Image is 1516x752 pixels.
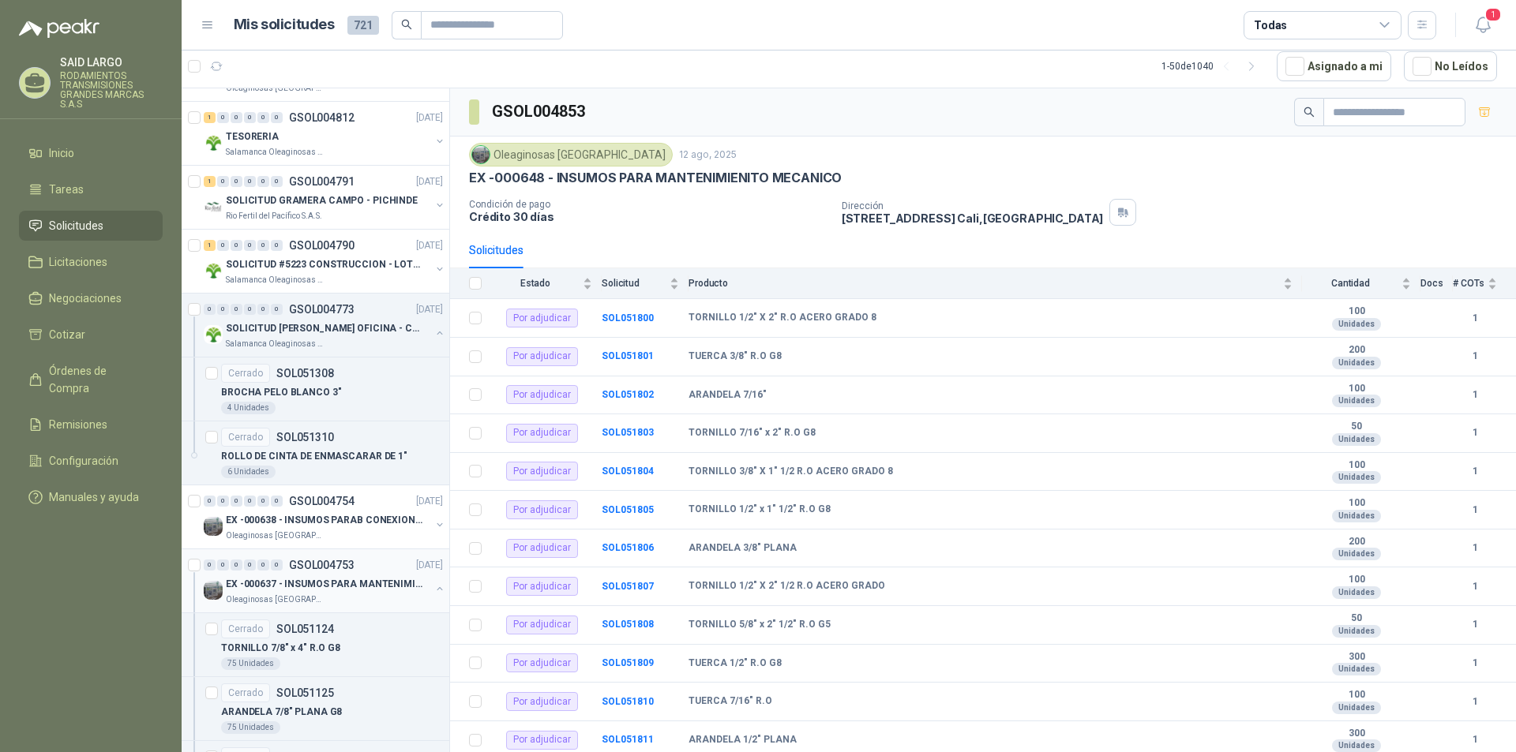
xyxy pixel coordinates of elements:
p: Oleaginosas [GEOGRAPHIC_DATA] [226,593,325,606]
div: Todas [1254,17,1287,34]
b: 100 [1302,497,1411,510]
div: 0 [271,559,283,571]
div: 75 Unidades [221,657,280,670]
b: TUERCA 3/8" R.O G8 [689,350,782,363]
a: 1 0 0 0 0 0 GSOL004791[DATE] Company LogoSOLICITUD GRAMERA CAMPO - PICHINDERio Fertil del Pacífic... [204,172,446,223]
p: GSOL004791 [289,176,355,187]
div: Unidades [1332,625,1381,638]
p: RODAMIENTOS TRANSMISIONES GRANDES MARCAS S.A.S [60,71,163,109]
a: 0 0 0 0 0 0 GSOL004773[DATE] Company LogoSOLICITUD [PERSON_NAME] OFICINA - CALISalamanca Oleagino... [204,300,446,350]
th: Docs [1420,268,1453,299]
b: 200 [1302,344,1411,357]
p: Dirección [842,200,1104,211]
b: 1 [1453,694,1497,709]
b: 1 [1453,387,1497,402]
span: Configuración [49,452,118,470]
img: Logo peakr [19,19,99,38]
p: ROLLO DE CINTA DE ENMASCARAR DE 1" [221,449,407,464]
span: Cotizar [49,326,85,343]
div: Por adjudicar [506,615,578,634]
div: Unidades [1332,510,1381,522]
div: 0 [257,496,269,507]
a: SOL051803 [602,427,654,438]
div: 0 [204,496,216,507]
p: SOL051125 [276,687,334,698]
a: SOL051804 [602,466,654,477]
p: GSOL004812 [289,112,355,123]
button: Asignado a mi [1277,51,1391,81]
span: Inicio [49,144,74,162]
a: Tareas [19,174,163,204]
b: SOL051811 [602,734,654,745]
div: 0 [271,240,283,251]
b: 50 [1302,421,1411,433]
div: 75 Unidades [221,721,280,734]
div: 0 [271,304,283,315]
p: Salamanca Oleaginosas SAS [226,274,325,286]
a: SOL051809 [602,657,654,668]
div: Oleaginosas [GEOGRAPHIC_DATA] [469,143,673,166]
a: SOL051810 [602,696,654,707]
p: SOLICITUD #5223 CONSTRUCCION - LOTE CIO [226,257,422,272]
p: Salamanca Oleaginosas SAS [226,338,325,350]
img: Company Logo [204,325,223,344]
a: Cotizar [19,320,163,350]
b: ARANDELA 1/2" PLANA [689,734,797,746]
div: 0 [244,304,256,315]
div: 0 [257,559,269,571]
div: Unidades [1332,395,1381,407]
img: Company Logo [204,261,223,280]
b: 1 [1453,425,1497,440]
a: CerradoSOL051308BROCHA PELO BLANCO 3"4 Unidades [182,357,449,421]
div: Unidades [1332,739,1381,752]
b: SOL051806 [602,542,654,553]
div: Unidades [1332,357,1381,369]
p: GSOL004754 [289,496,355,507]
span: Remisiones [49,416,107,433]
div: 0 [271,112,283,123]
div: Por adjudicar [506,424,578,443]
b: TORNILLO 3/8" X 1" 1/2 R.O ACERO GRADO 8 [689,466,893,478]
div: 0 [217,304,229,315]
div: Unidades [1332,318,1381,331]
th: Solicitud [602,268,689,299]
div: 0 [217,240,229,251]
p: GSOL004790 [289,240,355,251]
a: Órdenes de Compra [19,356,163,403]
a: SOL051808 [602,619,654,630]
div: Unidades [1332,701,1381,714]
span: Tareas [49,181,84,198]
a: SOL051807 [602,581,654,592]
p: EX -000638 - INSUMOS PARAB CONEXION DE [GEOGRAPHIC_DATA] Y A [226,513,422,528]
a: Configuración [19,446,163,476]
p: [DATE] [416,110,443,125]
div: Por adjudicar [506,692,578,711]
a: SOL051800 [602,312,654,324]
a: Remisiones [19,410,163,440]
p: SOL051124 [276,623,334,634]
b: 50 [1302,612,1411,625]
b: TORNILLO 1/2" X 2" R.O ACERO GRADO 8 [689,312,876,324]
b: 1 [1453,311,1497,326]
p: Condición de pago [469,199,829,210]
span: Producto [689,278,1280,289]
p: GSOL004773 [289,304,355,315]
div: Por adjudicar [506,539,578,558]
b: 1 [1453,579,1497,594]
p: EX -000648 - INSUMOS PARA MANTENIMIENITO MECANICO [469,170,842,186]
div: 0 [271,176,283,187]
div: 0 [217,496,229,507]
p: [DATE] [416,302,443,317]
div: 0 [231,240,242,251]
b: 1 [1453,656,1497,671]
div: Cerrado [221,683,270,702]
b: TUERCA 7/16" R.O [689,695,772,708]
a: Negociaciones [19,283,163,313]
div: 0 [204,304,216,315]
div: Cerrado [221,364,270,383]
b: 300 [1302,651,1411,664]
a: 1 0 0 0 0 0 GSOL004790[DATE] Company LogoSOLICITUD #5223 CONSTRUCCION - LOTE CIOSalamanca Oleagin... [204,236,446,286]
